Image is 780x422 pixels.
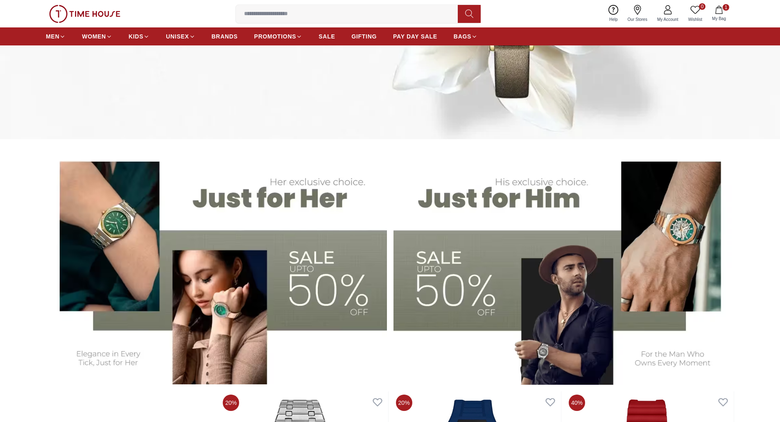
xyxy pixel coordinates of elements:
span: My Bag [709,16,729,22]
a: BRANDS [212,29,238,44]
span: GIFTING [351,32,377,41]
button: 1My Bag [707,4,731,23]
span: WOMEN [82,32,106,41]
a: UNISEX [166,29,195,44]
span: 20% [396,395,412,411]
span: BRANDS [212,32,238,41]
a: 0Wishlist [683,3,707,24]
span: Our Stores [624,16,651,23]
a: KIDS [129,29,149,44]
span: KIDS [129,32,143,41]
a: BAGS [454,29,477,44]
a: PAY DAY SALE [393,29,437,44]
span: SALE [319,32,335,41]
span: PROMOTIONS [254,32,296,41]
img: Women's Watches Banner [46,147,387,384]
span: 1 [723,4,729,11]
span: PAY DAY SALE [393,32,437,41]
img: ... [49,5,120,23]
span: 40% [569,395,585,411]
span: Wishlist [685,16,705,23]
span: BAGS [454,32,471,41]
span: My Account [654,16,682,23]
span: 0 [699,3,705,10]
a: GIFTING [351,29,377,44]
span: UNISEX [166,32,189,41]
a: MEN [46,29,66,44]
img: Men's Watches Banner [393,147,735,384]
a: PROMOTIONS [254,29,303,44]
a: SALE [319,29,335,44]
span: Help [606,16,621,23]
a: Help [604,3,623,24]
a: Our Stores [623,3,652,24]
span: MEN [46,32,59,41]
a: WOMEN [82,29,112,44]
